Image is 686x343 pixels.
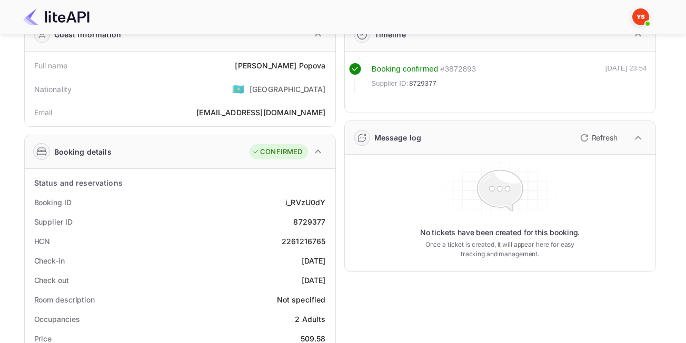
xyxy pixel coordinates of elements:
div: HCN [34,236,51,247]
p: Once a ticket is created, it will appear here for easy tracking and management. [417,240,583,259]
div: Not specified [277,294,326,305]
div: [GEOGRAPHIC_DATA] [250,84,326,95]
div: Supplier ID [34,216,73,227]
div: Status and reservations [34,177,123,188]
div: 2 Adults [295,314,325,325]
div: [PERSON_NAME] Popova [235,60,325,71]
img: LiteAPI Logo [23,8,90,25]
div: i_RVzU0dY [285,197,325,208]
p: No tickets have been created for this booking. [420,227,580,238]
p: Refresh [592,132,618,143]
div: [EMAIL_ADDRESS][DOMAIN_NAME] [196,107,325,118]
span: 8729377 [409,78,436,89]
div: Booking details [54,146,112,157]
div: Check out [34,275,69,286]
img: Yandex Support [632,8,649,25]
div: # 3872893 [440,63,476,75]
div: Occupancies [34,314,80,325]
div: Nationality [34,84,72,95]
div: [DATE] 23:54 [605,63,647,94]
button: Refresh [574,129,622,146]
div: CONFIRMED [252,147,302,157]
div: Timeline [374,29,406,40]
div: Booking confirmed [372,63,439,75]
span: Supplier ID: [372,78,409,89]
div: Email [34,107,53,118]
div: Guest information [54,29,122,40]
div: [DATE] [302,275,326,286]
div: Message log [374,132,422,143]
span: United States [232,79,244,98]
div: 8729377 [293,216,325,227]
div: Full name [34,60,67,71]
div: Check-in [34,255,65,266]
div: Room description [34,294,95,305]
div: 2261216765 [282,236,326,247]
div: Booking ID [34,197,72,208]
div: [DATE] [302,255,326,266]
